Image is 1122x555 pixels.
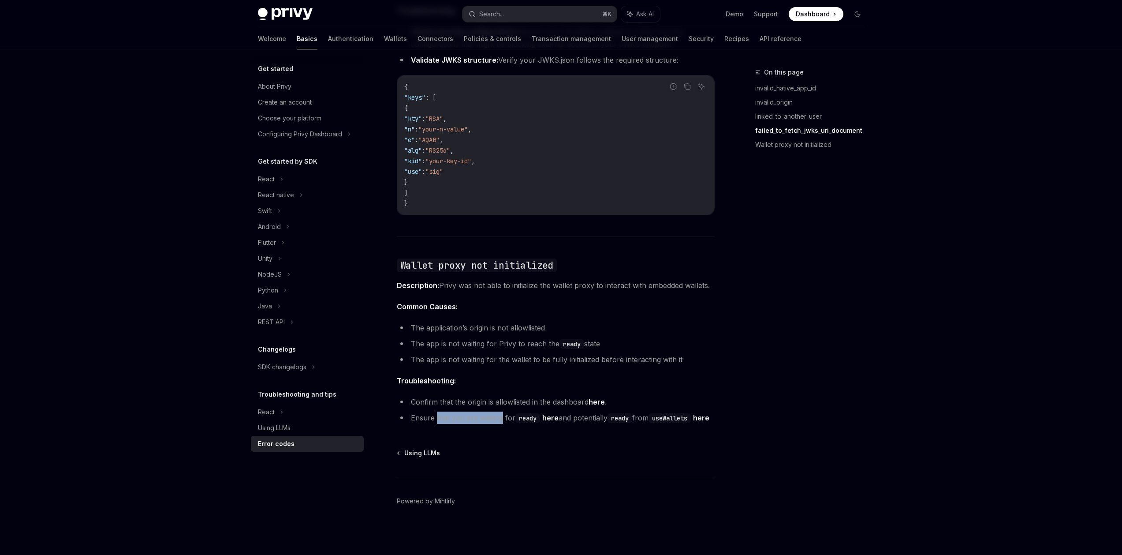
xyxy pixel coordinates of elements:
li: The app is not waiting for the wallet to be fully initialized before interacting with it [397,353,715,366]
a: Error codes [251,436,364,452]
button: Toggle dark mode [850,7,865,21]
div: React native [258,190,294,200]
div: Error codes [258,439,294,449]
div: Python [258,285,278,296]
a: Dashboard [789,7,843,21]
span: ] [404,189,408,197]
a: here [589,397,605,407]
li: Verify your JWKS.json follows the required structure: [397,54,715,66]
strong: Common Causes: [397,302,458,311]
div: Using LLMs [258,423,291,433]
code: ready [559,339,584,349]
a: Authentication [328,28,373,49]
a: Using LLMs [251,420,364,436]
span: Using LLMs [404,449,440,457]
span: : [415,125,418,133]
a: Wallet proxy not initialized [755,138,872,152]
a: Security [689,28,714,49]
code: ready [515,413,540,423]
button: Copy the contents from the code block [682,81,693,92]
div: REST API [258,317,285,327]
div: Search... [479,9,504,19]
span: "use" [404,168,422,176]
span: "your-key-id" [425,157,471,165]
span: , [443,115,447,123]
strong: Description: [397,281,439,290]
div: NodeJS [258,269,282,280]
button: Report incorrect code [667,81,679,92]
code: Wallet proxy not initialized [397,259,557,272]
div: React [258,407,275,417]
span: : [422,157,425,165]
div: SDK changelogs [258,362,306,372]
div: Java [258,301,272,311]
span: } [404,178,408,186]
span: "your-n-value" [418,125,468,133]
span: "alg" [404,146,422,154]
a: Support [754,10,778,19]
h5: Get started by SDK [258,156,317,167]
strong: Validate JWKS structure: [411,56,498,64]
span: Ask AI [636,10,654,19]
span: : [ [425,94,436,101]
span: "RS256" [425,146,450,154]
code: useWallets [649,413,691,423]
span: : [422,146,425,154]
div: Choose your platform [258,113,321,124]
span: Dashboard [796,10,830,19]
button: Search...⌘K [462,6,617,22]
span: } [404,199,408,207]
a: Transaction management [532,28,611,49]
div: Android [258,221,281,232]
span: "keys" [404,94,425,101]
div: Configuring Privy Dashboard [258,129,342,139]
a: failed_to_fetch_jwks_uri_document [755,124,872,138]
span: ⌘ K [602,11,611,18]
span: "e" [404,136,415,144]
a: Using LLMs [398,449,440,457]
span: : [415,136,418,144]
button: Ask AI [621,6,660,22]
span: { [404,104,408,112]
a: User management [622,28,678,49]
a: API reference [760,28,801,49]
button: Ask AI [696,81,707,92]
li: Ensure that you are waiting for and potentially from [397,412,715,424]
code: ready [608,413,632,423]
li: The application’s origin is not allowlisted [397,322,715,334]
div: Swift [258,206,272,216]
a: Powered by Mintlify [397,497,455,506]
h5: Troubleshooting and tips [258,389,336,400]
a: Choose your platform [251,110,364,126]
span: "kid" [404,157,422,165]
a: Connectors [417,28,453,49]
span: "kty" [404,115,422,123]
li: Confirm that the origin is allowlisted in the dashboard . [397,396,715,408]
a: Create an account [251,94,364,110]
img: dark logo [258,8,313,20]
a: Wallets [384,28,407,49]
div: Flutter [258,237,276,248]
span: , [450,146,454,154]
span: { [404,83,408,91]
a: linked_to_another_user [755,109,872,124]
span: "sig" [425,168,443,176]
a: Recipes [724,28,749,49]
div: Create an account [258,97,312,108]
span: "RSA" [425,115,443,123]
a: invalid_origin [755,95,872,109]
span: : [422,168,425,176]
span: , [468,125,471,133]
a: Basics [297,28,317,49]
a: About Privy [251,79,364,94]
strong: Troubleshooting: [397,376,456,385]
div: About Privy [258,81,291,92]
h5: Get started [258,64,293,74]
a: here [693,413,709,423]
span: "n" [404,125,415,133]
span: "AQAB" [418,136,440,144]
span: , [440,136,443,144]
a: Welcome [258,28,286,49]
a: invalid_native_app_id [755,81,872,95]
span: , [471,157,475,165]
